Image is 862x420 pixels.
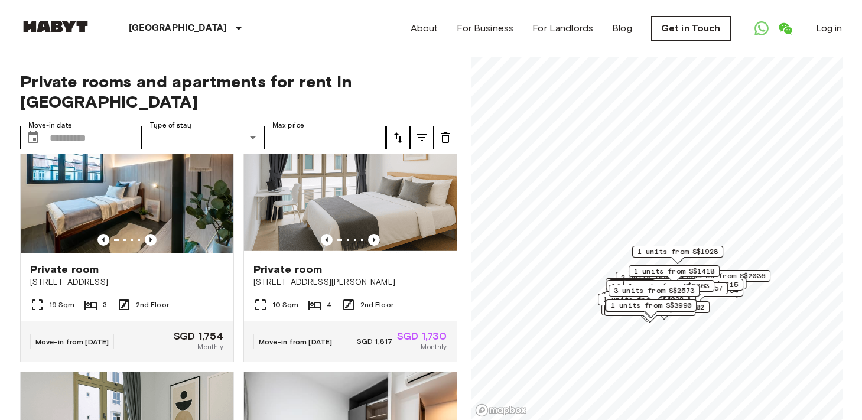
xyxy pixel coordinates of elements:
span: 19 Sqm [49,299,75,310]
span: [STREET_ADDRESS][PERSON_NAME] [253,276,447,288]
span: 17 units from S$1480 [656,278,741,289]
div: Map marker [619,301,710,320]
span: SGD 1,817 [357,336,392,347]
div: Map marker [605,300,696,318]
img: Marketing picture of unit SG-01-001-001-04 [244,111,457,253]
span: 1 units from S$4032 [603,294,684,305]
div: Map marker [629,265,720,284]
div: Map marker [637,282,728,301]
div: Map marker [606,278,697,297]
span: 10 Sqm [272,299,299,310]
span: Monthly [421,341,447,352]
div: Map marker [609,285,700,303]
span: 3 units from S$2036 [685,271,765,281]
a: Mapbox logo [475,403,527,417]
button: tune [434,126,457,149]
span: Move-in from [DATE] [259,337,333,346]
span: 2 units from S$2940 [621,272,701,283]
span: 4 [327,299,331,310]
a: Open WeChat [773,17,797,40]
button: Choose date [21,126,45,149]
div: Map marker [652,279,743,297]
span: 3 units from S$2573 [614,285,694,296]
div: Map marker [606,299,697,318]
button: Previous image [368,234,380,246]
a: For Business [457,21,513,35]
span: Private room [30,262,99,276]
img: Habyt [20,21,91,32]
div: Map marker [601,292,692,311]
span: Private room [253,262,323,276]
span: Monthly [197,341,223,352]
span: 1 units from S$2363 [629,281,709,291]
span: [STREET_ADDRESS] [30,276,224,288]
span: Move-in from [DATE] [35,337,109,346]
img: Marketing picture of unit SG-01-027-006-02 [21,111,233,253]
span: Private rooms and apartments for rent in [GEOGRAPHIC_DATA] [20,71,457,112]
p: [GEOGRAPHIC_DATA] [129,21,227,35]
div: Map marker [609,279,700,298]
span: SGD 1,730 [397,331,447,341]
div: Map marker [616,272,707,290]
span: 1 units from S$3182 [624,302,704,312]
button: tune [386,126,410,149]
span: SGD 1,754 [174,331,223,341]
span: 3 units from S$1764 [611,279,691,289]
span: 14 units from S$2348 [611,281,696,291]
a: Marketing picture of unit SG-01-001-001-04Previous imagePrevious imagePrivate room[STREET_ADDRESS... [243,110,457,362]
div: Map marker [604,304,695,323]
div: Map marker [606,280,701,298]
span: 1 units from S$1418 [634,266,714,276]
div: Map marker [598,294,689,312]
a: Log in [816,21,843,35]
a: For Landlords [532,21,593,35]
span: 1 units from S$1928 [637,246,718,257]
label: Move-in date [28,121,72,131]
span: 3 [103,299,107,310]
button: Previous image [321,234,333,246]
a: Open WhatsApp [750,17,773,40]
div: Map marker [601,304,692,322]
div: Map marker [604,291,695,310]
a: Marketing picture of unit SG-01-027-006-02Previous imagePrevious imagePrivate room[STREET_ADDRESS... [20,110,234,362]
div: Map marker [623,280,714,298]
a: Get in Touch [651,16,731,41]
span: 2nd Floor [360,299,393,310]
label: Max price [272,121,304,131]
label: Type of stay [150,121,191,131]
button: Previous image [145,234,157,246]
span: 1 units from S$1715 [658,279,738,290]
div: Map marker [651,278,746,296]
a: Blog [612,21,632,35]
button: tune [410,126,434,149]
span: 2 units from S$2757 [642,283,723,294]
span: 2nd Floor [136,299,169,310]
div: Map marker [632,246,723,264]
div: Map marker [679,270,770,288]
span: 1 units from S$3990 [611,300,691,311]
a: About [411,21,438,35]
button: Previous image [97,234,109,246]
